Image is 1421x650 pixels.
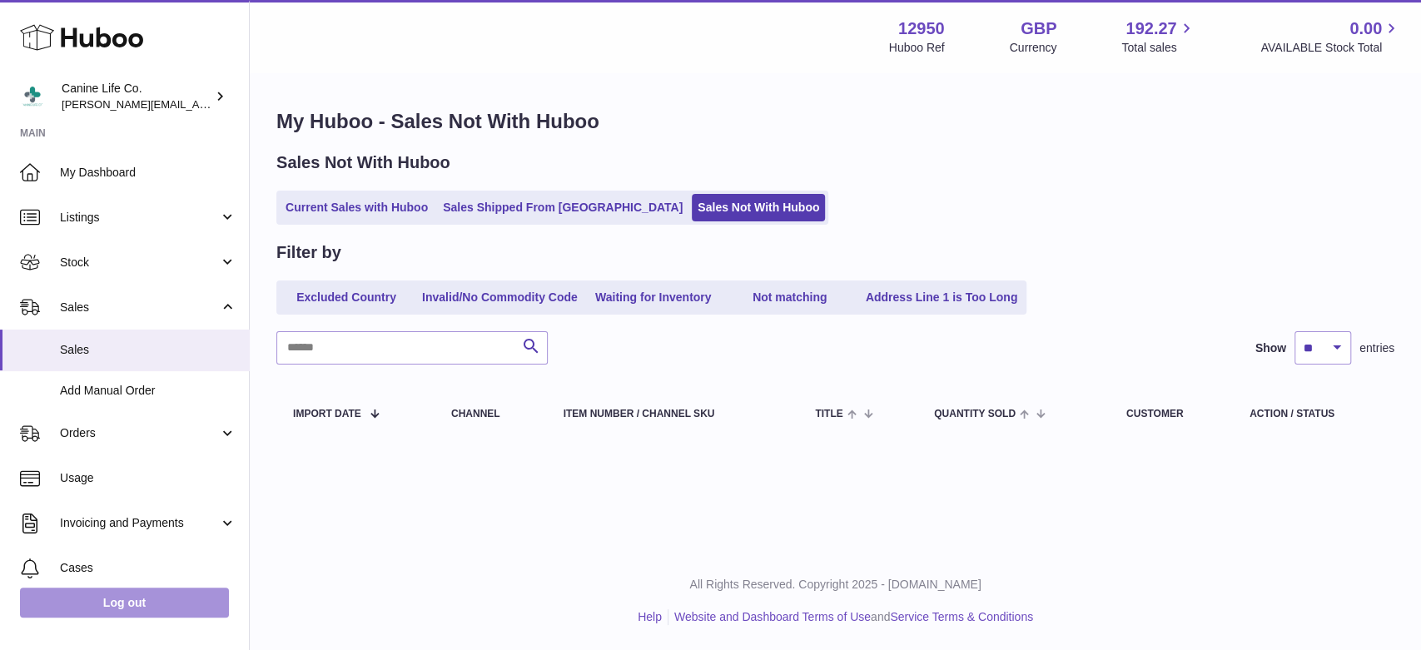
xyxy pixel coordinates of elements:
a: Waiting for Inventory [587,284,720,311]
span: Total sales [1121,40,1195,56]
span: Orders [60,425,219,441]
img: kevin@clsgltd.co.uk [20,84,45,109]
h2: Filter by [276,241,341,264]
a: Service Terms & Conditions [890,610,1033,623]
div: Action / Status [1250,409,1378,419]
span: Add Manual Order [60,383,236,399]
a: Not matching [723,284,857,311]
a: Current Sales with Huboo [280,194,434,221]
a: Help [638,610,662,623]
li: and [668,609,1033,625]
span: My Dashboard [60,165,236,181]
span: AVAILABLE Stock Total [1260,40,1401,56]
span: 0.00 [1349,17,1382,40]
a: 192.27 Total sales [1121,17,1195,56]
span: Listings [60,210,219,226]
div: Huboo Ref [889,40,945,56]
span: Usage [60,470,236,486]
span: 192.27 [1125,17,1176,40]
span: [PERSON_NAME][EMAIL_ADDRESS][DOMAIN_NAME] [62,97,334,111]
span: Sales [60,300,219,315]
strong: 12950 [898,17,945,40]
span: Invoicing and Payments [60,515,219,531]
a: Sales Not With Huboo [692,194,825,221]
a: Website and Dashboard Terms of Use [674,610,871,623]
span: Title [815,409,842,419]
span: Quantity Sold [934,409,1016,419]
div: Currency [1010,40,1057,56]
a: 0.00 AVAILABLE Stock Total [1260,17,1401,56]
label: Show [1255,340,1286,356]
span: Stock [60,255,219,270]
span: Sales [60,342,236,358]
a: Sales Shipped From [GEOGRAPHIC_DATA] [437,194,688,221]
h2: Sales Not With Huboo [276,151,450,174]
a: Invalid/No Commodity Code [416,284,584,311]
div: Channel [451,409,530,419]
a: Log out [20,588,229,618]
div: Customer [1126,409,1216,419]
span: Cases [60,560,236,576]
h1: My Huboo - Sales Not With Huboo [276,108,1394,135]
strong: GBP [1021,17,1056,40]
a: Excluded Country [280,284,413,311]
a: Address Line 1 is Too Long [860,284,1024,311]
span: entries [1359,340,1394,356]
div: Canine Life Co. [62,81,211,112]
div: Item Number / Channel SKU [564,409,783,419]
p: All Rights Reserved. Copyright 2025 - [DOMAIN_NAME] [263,577,1408,593]
span: Import date [293,409,361,419]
